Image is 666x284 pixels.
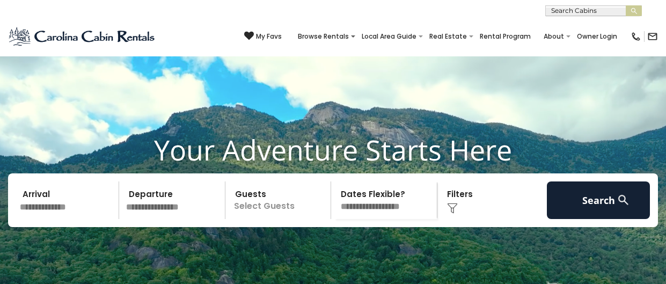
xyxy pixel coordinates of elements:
[538,29,569,44] a: About
[244,31,282,42] a: My Favs
[572,29,623,44] a: Owner Login
[447,203,458,214] img: filter--v1.png
[356,29,422,44] a: Local Area Guide
[647,31,658,42] img: mail-regular-black.png
[229,181,331,219] p: Select Guests
[292,29,354,44] a: Browse Rentals
[256,32,282,41] span: My Favs
[8,26,157,47] img: Blue-2.png
[617,193,630,207] img: search-regular-white.png
[474,29,536,44] a: Rental Program
[547,181,650,219] button: Search
[424,29,472,44] a: Real Estate
[631,31,641,42] img: phone-regular-black.png
[8,133,658,166] h1: Your Adventure Starts Here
